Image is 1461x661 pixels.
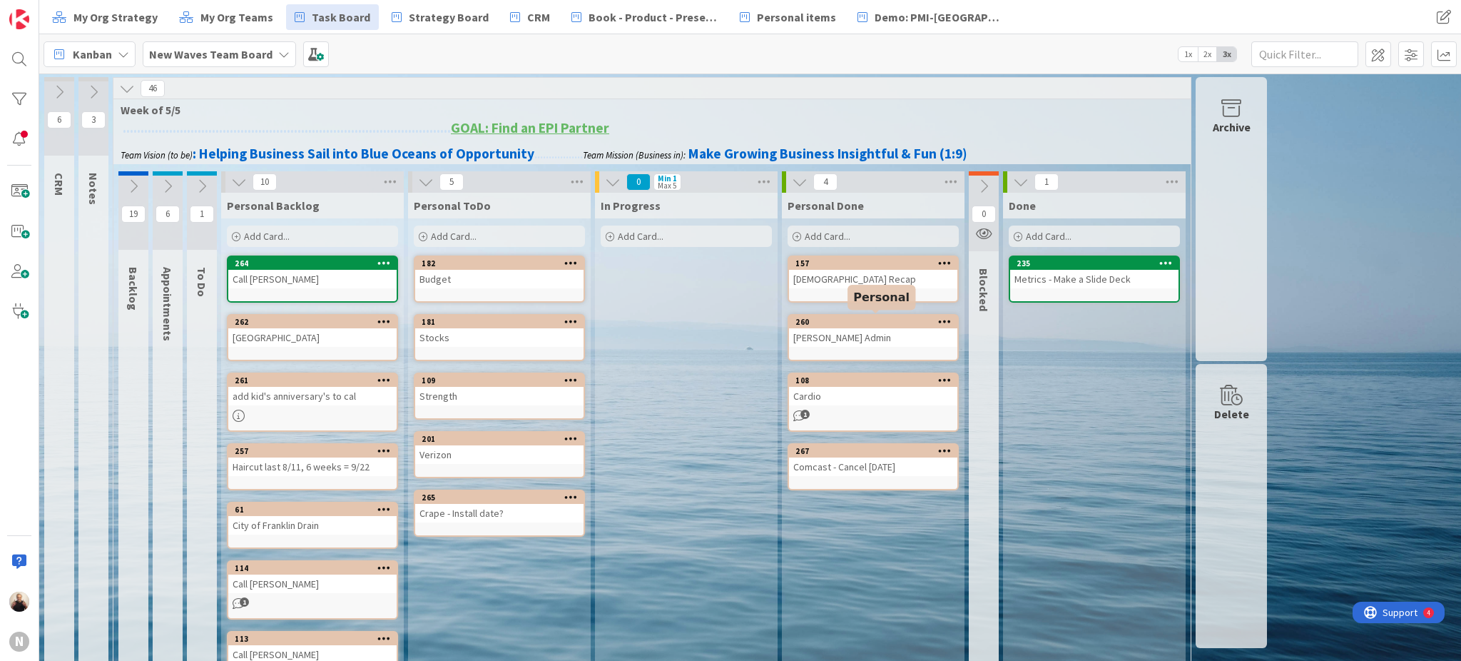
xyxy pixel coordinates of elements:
span: CRM [527,9,550,26]
span: Demo: PMI-[GEOGRAPHIC_DATA] [875,9,1004,26]
a: 108Cardio [788,373,959,432]
span: To Do [195,267,209,297]
span: Personal items [757,9,836,26]
span: My Org Teams [200,9,273,26]
div: 261add kid's anniversary's to cal [228,374,397,405]
a: My Org Teams [170,4,282,30]
a: 257Haircut last 8/11, 6 weeks = 9/22 [227,443,398,490]
a: 235Metrics - Make a Slide Deck [1009,256,1180,303]
div: 61City of Franklin Drain [228,503,397,535]
span: 10 [253,173,277,191]
div: 108 [789,374,957,387]
span: 5 [439,173,464,191]
div: [DEMOGRAPHIC_DATA] Recap [789,270,957,288]
span: Strategy Board [409,9,489,26]
div: 257 [235,446,397,456]
div: 257Haircut last 8/11, 6 weeks = 9/22 [228,445,397,476]
div: 267 [789,445,957,458]
span: 1 [190,206,214,223]
span: 6 [47,111,71,128]
div: 109 [415,374,584,387]
div: 264Call [PERSON_NAME] [228,257,397,288]
div: 114Call [PERSON_NAME] [228,562,397,593]
a: 114Call [PERSON_NAME] [227,560,398,620]
div: 182 [415,257,584,270]
span: Support [30,2,65,19]
div: [PERSON_NAME] Admin [789,328,957,347]
span: 1 [1034,173,1059,191]
a: 182Budget [414,256,585,303]
u: GOAL: Find an EPI Partner [451,119,609,136]
div: 61 [235,505,397,515]
a: 61City of Franklin Drain [227,502,398,549]
div: Max 5 [658,182,676,189]
strong: Make Growing Business Insightful & Fun (1:9) [688,145,967,162]
span: 1 [800,410,810,419]
div: Metrics - Make a Slide Deck [1010,270,1179,288]
div: City of Franklin Drain [228,516,397,535]
div: 181Stocks [415,316,584,347]
div: 157 [789,257,957,270]
a: 201Verizon [414,431,585,478]
div: 261 [228,374,397,387]
div: 262[GEOGRAPHIC_DATA] [228,316,397,347]
div: 260[PERSON_NAME] Admin [789,316,957,347]
div: 182 [422,258,584,268]
div: Verizon [415,445,584,464]
strong: ............................................................................................ [123,119,451,136]
div: 257 [228,445,397,458]
div: 264 [228,257,397,270]
span: 6 [156,206,180,223]
div: 109Strength [415,374,584,405]
a: Personal items [731,4,845,30]
div: 114 [235,563,397,573]
div: 109 [422,375,584,385]
img: Visit kanbanzone.com [9,9,29,29]
span: 4 [813,173,838,191]
span: Notes [86,173,101,205]
a: 181Stocks [414,314,585,361]
div: Comcast - Cancel [DATE] [789,458,957,476]
span: Kanban [73,46,112,63]
span: Backlog [126,267,141,311]
div: 265 [415,491,584,504]
span: Add Card... [431,230,477,243]
div: 114 [228,562,397,575]
a: 265Crape - Install date? [414,490,585,537]
span: In Progress [601,198,661,213]
div: 235 [1010,257,1179,270]
span: Task Board [312,9,370,26]
div: 4 [74,6,78,17]
a: 264Call [PERSON_NAME] [227,256,398,303]
div: 235 [1017,258,1179,268]
span: Appointments [161,267,175,341]
div: 157 [795,258,957,268]
div: Archive [1213,118,1251,136]
div: 267Comcast - Cancel [DATE] [789,445,957,476]
span: Personal Done [788,198,864,213]
strong: Helping Business Sail into Blue Oceans of Opportunity [199,145,534,162]
span: ................. [534,145,583,162]
a: 260[PERSON_NAME] Admin [788,314,959,361]
div: Call [PERSON_NAME] [228,575,397,593]
div: Cardio [789,387,957,405]
div: [GEOGRAPHIC_DATA] [228,328,397,347]
span: 3x [1217,47,1236,61]
div: 235Metrics - Make a Slide Deck [1010,257,1179,288]
strong: : [193,145,196,162]
span: Done [1009,198,1036,213]
div: 265Crape - Install date? [415,491,584,523]
div: Haircut last 8/11, 6 weeks = 9/22 [228,458,397,476]
span: 2x [1198,47,1217,61]
div: 201 [422,434,584,444]
a: Demo: PMI-[GEOGRAPHIC_DATA] [849,4,1013,30]
span: My Org Strategy [73,9,158,26]
div: N [9,632,29,652]
div: 264 [235,258,397,268]
a: Strategy Board [383,4,497,30]
span: 46 [141,80,165,97]
a: Book - Product - Presentation [563,4,727,30]
div: 108Cardio [789,374,957,405]
div: 108 [795,375,957,385]
div: 260 [795,317,957,327]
